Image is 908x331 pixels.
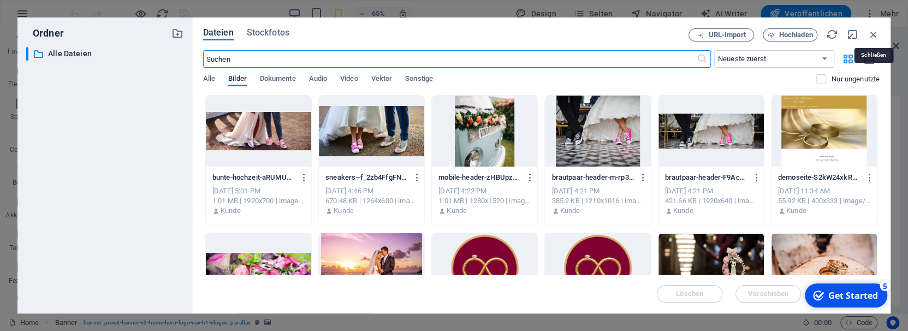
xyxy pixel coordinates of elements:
[560,206,580,216] p: Kunde
[673,206,693,216] p: Kunde
[447,206,467,216] p: Kunde
[665,173,747,182] p: brautpaar-header-F9Ac_se07_HOwGzU8jlhIQ.jpg
[6,4,88,28] div: Get Started 5 items remaining, 0% complete
[247,26,289,39] span: Stockfotos
[212,173,295,182] p: bunte-hochzeit-aRUMU880nl0eW14KpW1NnA.jpg
[203,26,234,39] span: Dateien
[779,32,813,38] span: Hochladen
[786,206,806,216] p: Kunde
[763,28,817,42] button: Hochladen
[438,196,531,206] div: 1.01 MB | 1280x1520 | image/jpeg
[26,47,28,61] div: ​
[778,186,870,196] div: [DATE] 11:34 AM
[832,74,880,84] p: Nur ungenutzte
[551,173,634,182] p: brautpaar-header-m-rp3KbdKSSxLX5qaX1mdZdQ.jpg
[260,72,296,87] span: Dokumente
[665,186,757,196] div: [DATE] 4:21 PM
[826,28,838,40] i: Neu laden
[334,206,354,216] p: Kunde
[340,72,358,87] span: Video
[26,26,64,40] p: Ordner
[325,173,408,182] p: sneakers--f_2zb4FfgFNzZIOzRPkgg.jpg
[212,186,305,196] div: [DATE] 5:01 PM
[29,10,79,22] div: Get Started
[371,72,393,87] span: Vektor
[203,50,697,68] input: Suchen
[665,196,757,206] div: 421.66 KB | 1920x640 | image/jpeg
[778,173,860,182] p: demoseite-S2kW24xkRSbuwsgg6DuYjg.jpg
[309,72,327,87] span: Audio
[212,196,305,206] div: 1.01 MB | 1920x700 | image/jpeg
[171,27,183,39] i: Neuen Ordner erstellen
[438,186,531,196] div: [DATE] 4:22 PM
[228,72,247,87] span: Bilder
[847,28,859,40] i: Minimieren
[81,1,92,12] div: 5
[551,196,644,206] div: 385.2 KB | 1210x1016 | image/jpeg
[325,196,418,206] div: 670.48 KB | 1264x600 | image/jpeg
[221,206,241,216] p: Kunde
[203,72,215,87] span: Alle
[709,32,746,38] span: URL-Import
[689,28,754,42] button: URL-Import
[325,186,418,196] div: [DATE] 4:46 PM
[405,72,433,87] span: Sonstige
[438,173,521,182] p: mobile-header-zHBUpz439UbsAZBeTnPHCg.jpg
[48,48,163,60] p: Alle Dateien
[778,196,870,206] div: 55.92 KB | 400x333 | image/jpeg
[551,186,644,196] div: [DATE] 4:21 PM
